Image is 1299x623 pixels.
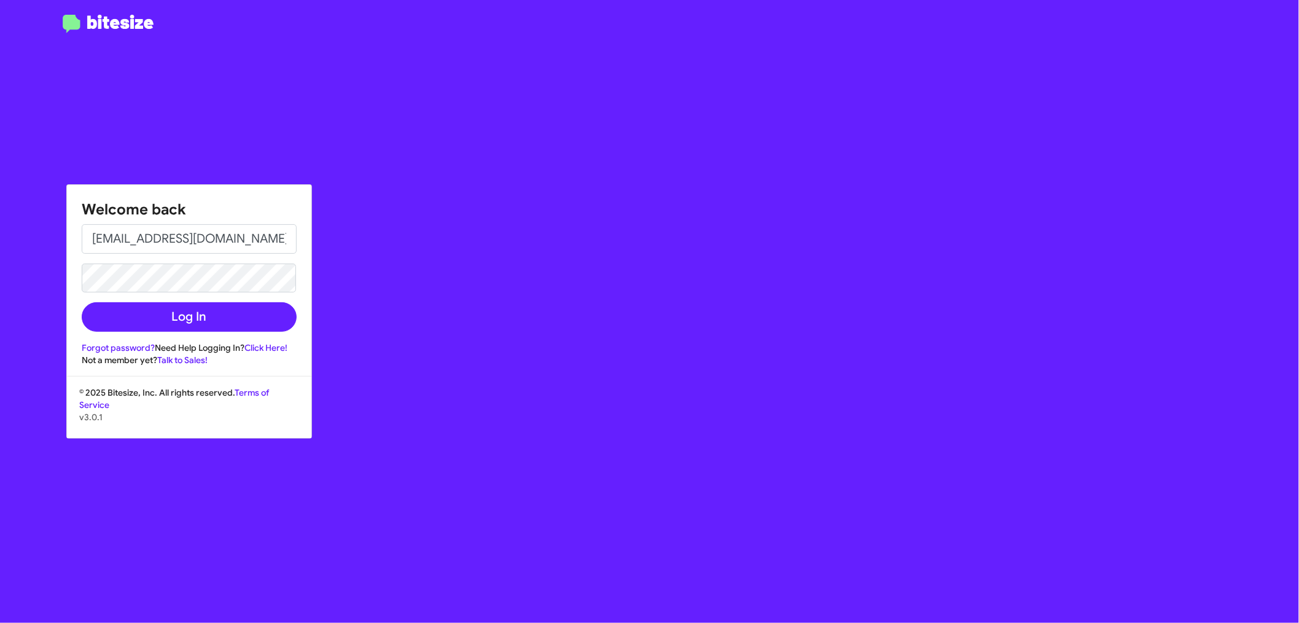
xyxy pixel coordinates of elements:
p: v3.0.1 [79,411,299,423]
a: Forgot password? [82,342,155,353]
h1: Welcome back [82,200,297,219]
a: Click Here! [244,342,287,353]
a: Terms of Service [79,387,269,410]
button: Log In [82,302,297,332]
input: Email address [82,224,297,254]
div: © 2025 Bitesize, Inc. All rights reserved. [67,386,311,438]
div: Not a member yet? [82,354,297,366]
a: Talk to Sales! [157,355,208,366]
div: Need Help Logging In? [82,342,297,354]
